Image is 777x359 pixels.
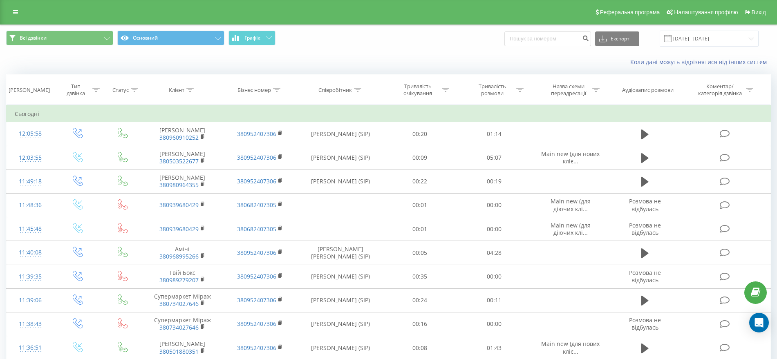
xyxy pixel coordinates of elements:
td: 01:14 [457,122,532,146]
td: 00:01 [383,217,457,241]
button: Всі дзвінки [6,31,113,45]
span: Графік [244,35,260,41]
a: 380968995266 [159,252,199,260]
span: Main new (для діючих клі... [551,197,591,212]
div: 11:48:36 [15,197,46,213]
span: Main new (для нових кліє... [541,150,600,165]
div: Співробітник [318,87,352,94]
td: [PERSON_NAME] (SIP) [299,312,382,336]
a: 380952407306 [237,296,276,304]
a: 380501880351 [159,348,199,355]
td: 00:01 [383,193,457,217]
a: 380734027646 [159,300,199,308]
div: Бізнес номер [237,87,271,94]
td: [PERSON_NAME] [143,169,221,193]
span: Розмова не відбулась [629,197,661,212]
a: 380952407306 [237,130,276,138]
a: 380734027646 [159,323,199,331]
a: 380980964355 [159,181,199,189]
div: 11:39:06 [15,292,46,308]
td: 04:28 [457,241,532,265]
td: 00:16 [383,312,457,336]
span: Main new (для діючих клі... [551,221,591,236]
div: 12:03:55 [15,150,46,166]
div: Статус [112,87,129,94]
td: 00:00 [457,193,532,217]
a: 380503522677 [159,157,199,165]
div: 11:45:48 [15,221,46,237]
a: 380682407305 [237,225,276,233]
td: 00:05 [383,241,457,265]
a: 380952407306 [237,249,276,256]
td: Сьогодні [7,106,771,122]
button: Основний [117,31,224,45]
div: Аудіозапис розмови [622,87,674,94]
div: 11:39:35 [15,269,46,285]
td: [PERSON_NAME] [143,146,221,169]
td: [PERSON_NAME] (SIP) [299,169,382,193]
div: Тривалість розмови [470,83,514,97]
span: Налаштування профілю [674,9,738,16]
td: [PERSON_NAME] (SIP) [299,122,382,146]
span: Розмова не відбулась [629,221,661,236]
a: 380952407306 [237,272,276,280]
a: 380952407306 [237,154,276,161]
a: 380952407306 [237,177,276,185]
a: 380939680429 [159,201,199,209]
div: Open Intercom Messenger [749,313,769,332]
td: Амічі [143,241,221,265]
td: 00:35 [383,265,457,288]
span: Розмова не відбулась [629,316,661,331]
td: 00:00 [457,312,532,336]
span: Всі дзвінки [20,35,47,41]
a: 380939680429 [159,225,199,233]
td: 00:22 [383,169,457,193]
a: 380952407306 [237,320,276,328]
a: 380952407306 [237,344,276,352]
td: 00:20 [383,122,457,146]
td: [PERSON_NAME] (SIP) [299,288,382,312]
td: 00:19 [457,169,532,193]
td: 00:24 [383,288,457,312]
td: [PERSON_NAME] (SIP) [299,146,382,169]
span: Вихід [752,9,766,16]
td: 05:07 [457,146,532,169]
div: 11:49:18 [15,174,46,190]
a: Коли дані можуть відрізнятися вiд інших систем [630,58,771,66]
button: Експорт [595,31,639,46]
td: Супермаркет Міраж [143,288,221,312]
td: Твій Бокс [143,265,221,288]
td: 00:00 [457,217,532,241]
button: Графік [228,31,275,45]
td: [PERSON_NAME] [143,122,221,146]
div: Назва схеми переадресації [546,83,590,97]
div: 12:05:58 [15,126,46,142]
td: Супермаркет Міраж [143,312,221,336]
td: [PERSON_NAME] [PERSON_NAME] (SIP) [299,241,382,265]
div: Клієнт [169,87,184,94]
a: 380989279207 [159,276,199,284]
td: 00:09 [383,146,457,169]
a: 380960910252 [159,134,199,141]
td: [PERSON_NAME] (SIP) [299,265,382,288]
input: Пошук за номером [504,31,591,46]
span: Реферальна програма [600,9,660,16]
span: Main new (для нових кліє... [541,340,600,355]
a: 380682407305 [237,201,276,209]
div: 11:36:51 [15,340,46,356]
div: 11:38:43 [15,316,46,332]
td: 00:00 [457,265,532,288]
div: 11:40:08 [15,245,46,261]
span: Розмова не відбулась [629,269,661,284]
div: Коментар/категорія дзвінка [696,83,744,97]
div: Тип дзвінка [61,83,90,97]
div: Тривалість очікування [396,83,440,97]
div: [PERSON_NAME] [9,87,50,94]
td: 00:11 [457,288,532,312]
